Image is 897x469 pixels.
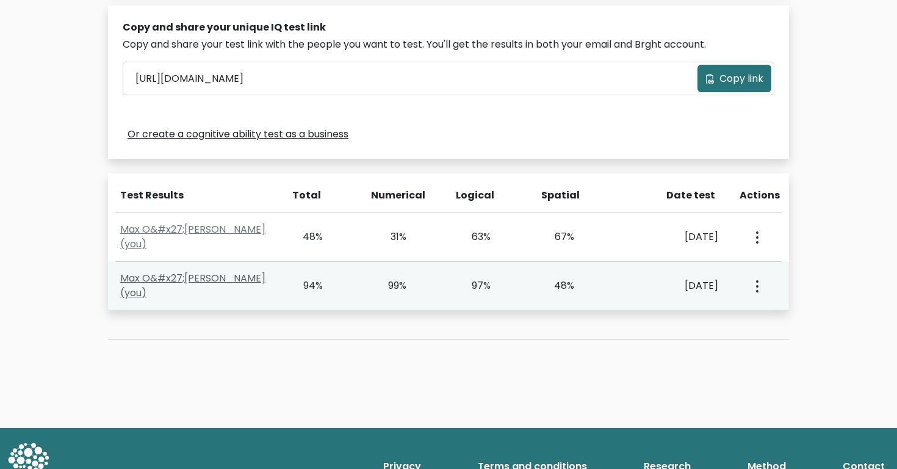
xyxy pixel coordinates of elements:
div: 97% [456,278,491,293]
div: Test Results [120,188,271,203]
div: Logical [456,188,491,203]
a: Max O&#x27;[PERSON_NAME] (you) [120,271,265,300]
span: Copy link [719,71,763,86]
a: Or create a cognitive ability test as a business [128,127,348,142]
div: 31% [372,230,407,244]
div: 48% [540,278,575,293]
div: Actions [740,188,782,203]
a: Max O&#x27;[PERSON_NAME] (you) [120,222,265,251]
div: Total [286,188,321,203]
div: [DATE] [624,230,718,244]
div: 94% [288,278,323,293]
div: 48% [288,230,323,244]
div: Copy and share your unique IQ test link [123,20,774,35]
div: Spatial [541,188,577,203]
button: Copy link [697,65,771,92]
div: 67% [540,230,575,244]
div: 63% [456,230,491,244]
div: [DATE] [624,278,718,293]
div: 99% [372,278,407,293]
div: Copy and share your test link with the people you want to test. You'll get the results in both yo... [123,37,774,52]
div: Date test [626,188,725,203]
div: Numerical [371,188,406,203]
